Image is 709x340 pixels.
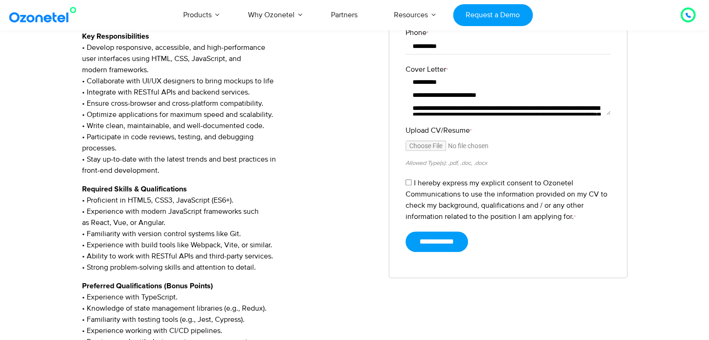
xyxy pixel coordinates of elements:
p: • Develop responsive, accessible, and high-performance user interfaces using HTML, CSS, JavaScrip... [82,31,375,176]
strong: Key Responsibilities [82,33,149,40]
p: • Proficient in HTML5, CSS3, JavaScript (ES6+). • Experience with modern JavaScript frameworks su... [82,184,375,273]
strong: Preferred Qualifications (Bonus Points) [82,282,213,290]
label: I hereby express my explicit consent to Ozonetel Communications to use the information provided o... [406,178,607,221]
a: Request a Demo [453,4,533,26]
label: Phone [406,27,611,38]
label: Cover Letter [406,64,611,75]
label: Upload CV/Resume [406,125,611,136]
small: Allowed Type(s): .pdf, .doc, .docx [406,159,487,167]
strong: Required Skills & Qualifications [82,185,187,193]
